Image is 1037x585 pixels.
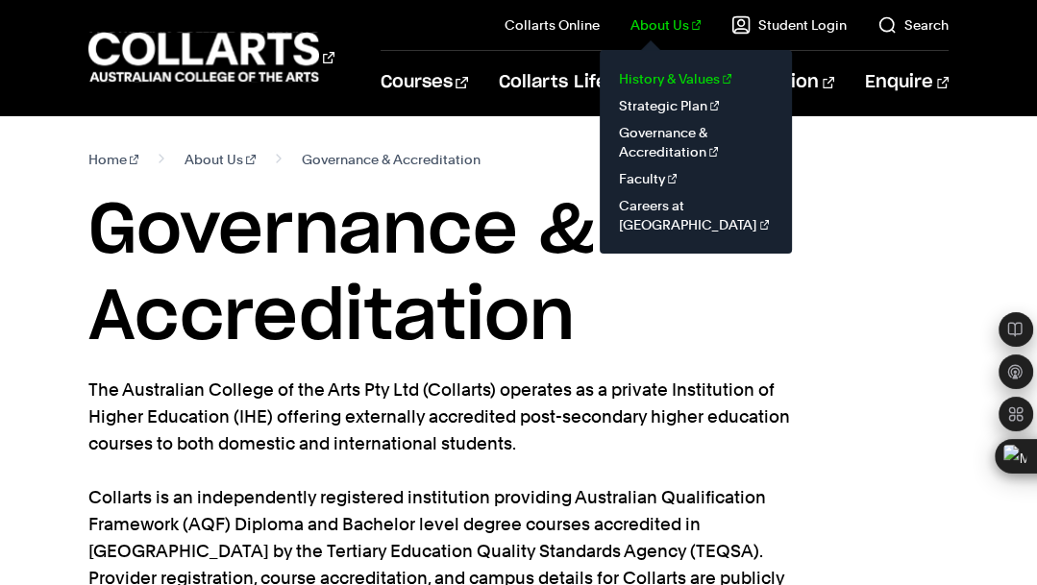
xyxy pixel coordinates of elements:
a: About Us [185,146,256,173]
div: Go to homepage [88,30,333,85]
a: Home [88,146,139,173]
a: Careers at [GEOGRAPHIC_DATA] [615,192,777,238]
a: Faculty [615,165,777,192]
a: Collarts Life [499,51,623,114]
a: Strategic Plan [615,92,777,119]
a: Student Login [731,15,847,35]
a: Search [877,15,949,35]
a: Enquire [865,51,949,114]
a: History & Values [615,65,777,92]
a: Governance & Accreditation [615,119,777,165]
a: Courses [381,51,468,114]
h1: Governance & Accreditation [88,188,950,361]
a: Collarts Online [505,15,600,35]
a: About Us [630,15,702,35]
span: Governance & Accreditation [302,146,481,173]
